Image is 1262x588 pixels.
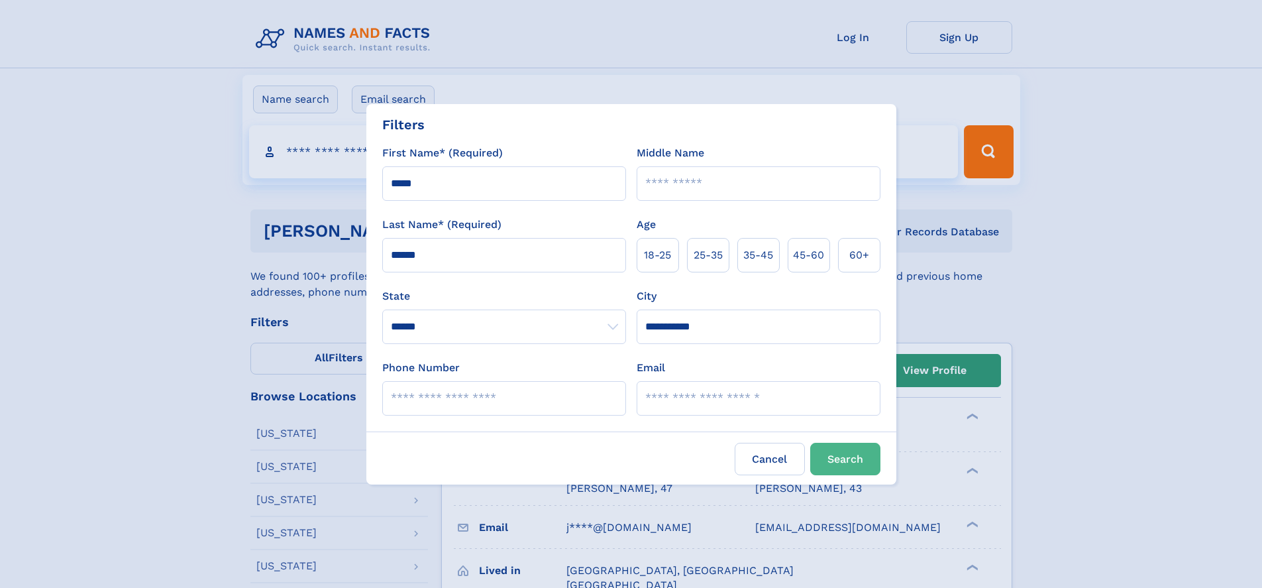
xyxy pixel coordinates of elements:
label: First Name* (Required) [382,145,503,161]
button: Search [810,443,880,475]
label: City [637,288,657,304]
span: 25‑35 [694,247,723,263]
label: Middle Name [637,145,704,161]
span: 35‑45 [743,247,773,263]
label: Cancel [735,443,805,475]
label: Email [637,360,665,376]
label: Phone Number [382,360,460,376]
span: 60+ [849,247,869,263]
label: Age [637,217,656,233]
label: Last Name* (Required) [382,217,501,233]
div: Filters [382,115,425,135]
span: 45‑60 [793,247,824,263]
span: 18‑25 [644,247,671,263]
label: State [382,288,626,304]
